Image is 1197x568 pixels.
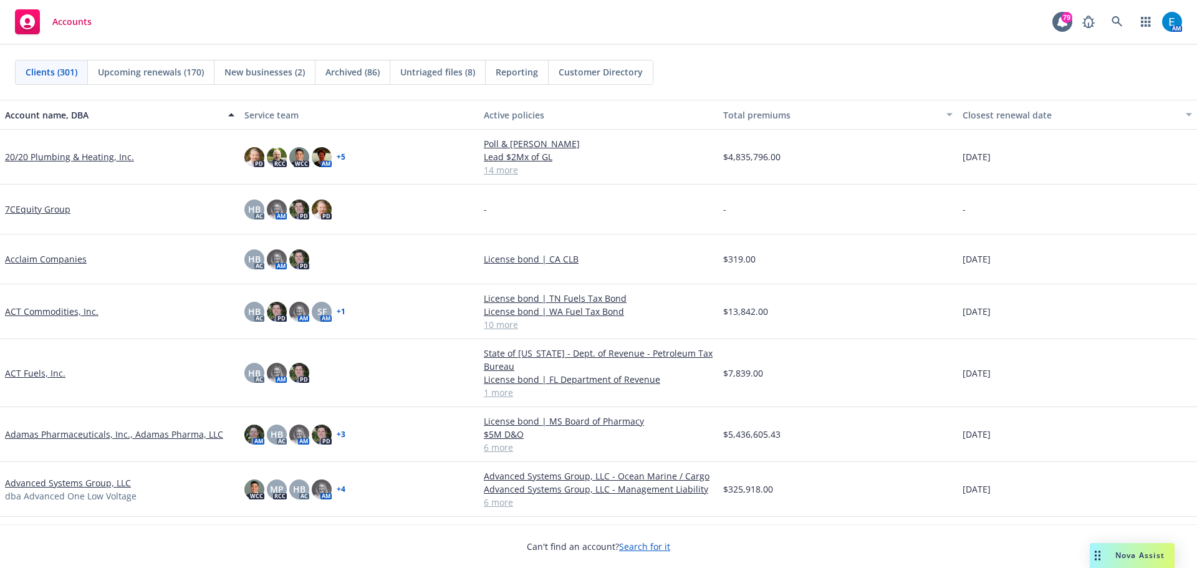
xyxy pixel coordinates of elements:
span: [DATE] [963,367,991,380]
a: Acclaim Companies [5,253,87,266]
span: Reporting [496,65,538,79]
a: License bond | CA CLB [484,253,713,266]
span: - [484,203,487,216]
span: New businesses (2) [224,65,305,79]
div: Active policies [484,108,713,122]
a: License bond | FL Department of Revenue [484,373,713,386]
a: Search [1105,9,1130,34]
a: Advanced Systems Group, LLC [5,476,131,489]
span: Untriaged files (8) [400,65,475,79]
span: [DATE] [963,253,991,266]
a: ACT Fuels, Inc. [5,367,65,380]
a: Advanced Systems Group, LLC - Ocean Marine / Cargo [484,469,713,483]
span: $5,436,605.43 [723,428,781,441]
a: Advanced Systems Group, LLC - Management Liability [484,483,713,496]
a: Switch app [1133,9,1158,34]
span: HB [248,367,261,380]
span: [DATE] [963,428,991,441]
img: photo [244,147,264,167]
img: photo [267,363,287,383]
a: Accounts [10,4,97,39]
span: Accounts [52,17,92,27]
a: ACT Commodities, Inc. [5,305,99,318]
span: [DATE] [963,483,991,496]
img: photo [289,425,309,445]
img: photo [289,200,309,219]
span: $13,842.00 [723,305,768,318]
img: photo [267,302,287,322]
a: Report a Bug [1076,9,1101,34]
img: photo [289,147,309,167]
span: SF [317,305,327,318]
div: 79 [1061,12,1072,23]
span: - [963,203,966,216]
div: Service team [244,108,474,122]
span: HB [293,483,305,496]
a: $5M D&O [484,428,713,441]
span: Can't find an account? [527,540,670,553]
span: dba Advanced One Low Voltage [5,489,137,503]
span: HB [271,428,283,441]
button: Active policies [479,100,718,130]
a: Lead $2Mx of GL [484,150,713,163]
img: photo [312,425,332,445]
button: Service team [239,100,479,130]
span: HB [248,203,261,216]
span: HB [248,305,261,318]
img: photo [289,363,309,383]
a: 7CEquity Group [5,203,70,216]
button: Nova Assist [1090,543,1175,568]
span: $7,839.00 [723,367,763,380]
a: + 1 [337,308,345,315]
button: Total premiums [718,100,958,130]
a: 20/20 Plumbing & Heating, Inc. [5,150,134,163]
a: Adamas Pharmaceuticals, Inc., Adamas Pharma, LLC [5,428,223,441]
a: 1 more [484,386,713,399]
span: $4,835,796.00 [723,150,781,163]
a: License bond | WA Fuel Tax Bond [484,305,713,318]
a: + 4 [337,486,345,493]
img: photo [267,249,287,269]
a: Poll & [PERSON_NAME] [484,137,713,150]
div: Closest renewal date [963,108,1178,122]
img: photo [289,249,309,269]
a: 14 more [484,163,713,176]
img: photo [312,147,332,167]
img: photo [312,479,332,499]
span: Nova Assist [1115,550,1165,561]
div: Drag to move [1090,543,1105,568]
a: License bond | MS Board of Pharmacy [484,415,713,428]
a: License bond | TN Fuels Tax Bond [484,292,713,305]
span: [DATE] [963,150,991,163]
img: photo [1162,12,1182,32]
span: $319.00 [723,253,756,266]
a: 6 more [484,496,713,509]
img: photo [289,302,309,322]
span: HB [248,253,261,266]
span: [DATE] [963,305,991,318]
img: photo [244,479,264,499]
span: Customer Directory [559,65,643,79]
a: 6 more [484,441,713,454]
span: $325,918.00 [723,483,773,496]
a: State of [US_STATE] - Dept. of Revenue - Petroleum Tax Bureau [484,347,713,373]
img: photo [312,200,332,219]
span: MP [270,483,284,496]
span: Clients (301) [26,65,77,79]
a: + 5 [337,153,345,161]
img: photo [244,425,264,445]
div: Total premiums [723,108,939,122]
a: + 3 [337,431,345,438]
img: photo [267,200,287,219]
a: 10 more [484,318,713,331]
a: Search for it [619,541,670,552]
button: Closest renewal date [958,100,1197,130]
span: - [723,203,726,216]
img: photo [267,147,287,167]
